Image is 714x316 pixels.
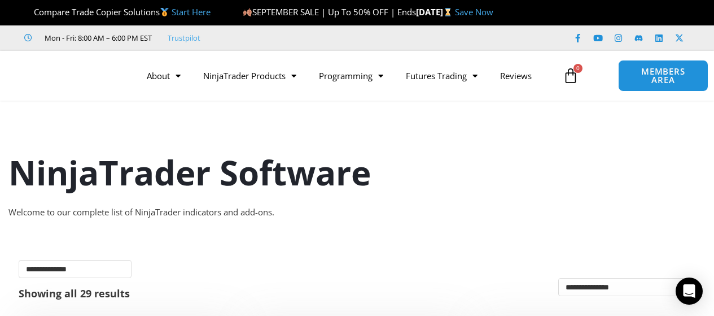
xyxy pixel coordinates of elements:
[618,60,708,92] a: MEMBERS AREA
[243,6,416,18] span: SEPTEMBER SALE | Up To 50% OFF | Ends
[19,288,130,298] p: Showing all 29 results
[243,8,252,16] img: 🍂
[25,8,33,16] img: 🏆
[192,63,308,89] a: NinjaTrader Products
[172,6,211,18] a: Start Here
[308,63,395,89] a: Programming
[8,205,706,220] div: Welcome to our complete list of NinjaTrader indicators and add-ons.
[416,6,455,18] strong: [DATE]
[135,63,192,89] a: About
[546,59,595,92] a: 0
[160,8,169,16] img: 🥇
[8,149,706,196] h1: NinjaTrader Software
[444,8,452,16] img: ⌛
[395,63,489,89] a: Futures Trading
[168,31,200,45] a: Trustpilot
[42,31,152,45] span: Mon - Fri: 8:00 AM – 6:00 PM EST
[558,278,695,296] select: Shop order
[24,6,211,18] span: Compare Trade Copier Solutions
[489,63,543,89] a: Reviews
[630,67,696,84] span: MEMBERS AREA
[573,64,582,73] span: 0
[135,63,557,89] nav: Menu
[676,278,703,305] div: Open Intercom Messenger
[455,6,493,18] a: Save Now
[11,55,132,96] img: LogoAI | Affordable Indicators – NinjaTrader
